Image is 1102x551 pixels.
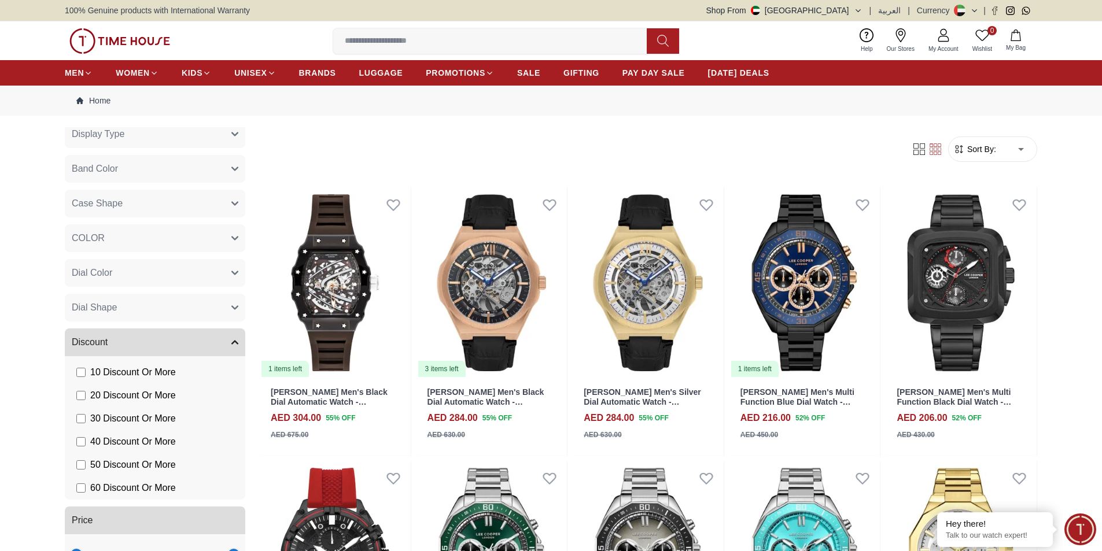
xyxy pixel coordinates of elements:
input: 10 Discount Or More [76,368,86,377]
span: [DATE] DEALS [708,67,769,79]
span: LUGGAGE [359,67,403,79]
a: KIDS [182,62,211,83]
button: Display Type [65,120,245,148]
a: [DATE] DEALS [708,62,769,83]
a: Our Stores [880,26,922,56]
span: Case Shape [72,197,123,210]
button: Sort By: [953,143,996,155]
nav: Breadcrumb [65,86,1037,116]
h4: AED 284.00 [584,411,634,425]
span: 52 % OFF [795,413,825,423]
h4: AED 304.00 [271,411,321,425]
button: Shop From[GEOGRAPHIC_DATA] [706,5,863,16]
a: [PERSON_NAME] Men's Black Dial Automatic Watch - LC07980.066 [271,387,388,416]
div: 3 items left [418,361,466,377]
div: AED 675.00 [271,430,308,440]
a: [PERSON_NAME] Men's Multi Function Blue Dial Watch - LC08021.090 [740,387,854,416]
button: العربية [878,5,901,16]
input: 30 Discount Or More [76,414,86,423]
span: 40 Discount Or More [90,435,176,449]
span: Display Type [72,127,124,141]
img: Lee Cooper Men's Multi Function Black Dial Watch - LC08013.650 [885,187,1037,378]
div: Chat Widget [1064,513,1096,545]
span: 52 % OFF [952,413,982,423]
a: [PERSON_NAME] Men's Silver Dial Automatic Watch - LC08050.131 [584,387,701,416]
span: 50 Discount Or More [90,458,176,472]
span: KIDS [182,67,202,79]
input: 20 Discount Or More [76,391,86,400]
a: Lee Cooper Men's Black Dial Automatic Watch - LC07980.0661 items left [259,187,411,378]
a: UNISEX [234,62,275,83]
a: Help [854,26,880,56]
h4: AED 216.00 [740,411,791,425]
span: Price [72,513,93,527]
a: Facebook [990,6,999,15]
img: Lee Cooper Men's Silver Dial Automatic Watch - LC08050.131 [572,187,724,378]
div: AED 630.00 [584,430,621,440]
span: 55 % OFF [326,413,355,423]
span: | [983,5,986,16]
span: | [908,5,910,16]
div: AED 450.00 [740,430,778,440]
button: Discount [65,328,245,356]
a: LUGGAGE [359,62,403,83]
span: 0 [987,26,997,35]
span: Sort By: [965,143,996,155]
span: My Bag [1001,43,1030,52]
span: Dial Shape [72,301,117,315]
div: Hey there! [946,518,1044,530]
span: 55 % OFF [639,413,668,423]
span: 20 Discount Or More [90,389,176,402]
h4: AED 284.00 [427,411,478,425]
span: MEN [65,67,84,79]
span: 60 Discount Or More [90,481,176,495]
a: [PERSON_NAME] Men's Black Dial Automatic Watch - LC08050.451 [427,387,544,416]
span: Band Color [72,162,118,176]
span: SALE [517,67,540,79]
button: Band Color [65,155,245,183]
div: Currency [917,5,954,16]
a: GIFTING [563,62,599,83]
span: GIFTING [563,67,599,79]
span: 30 Discount Or More [90,412,176,426]
button: COLOR [65,224,245,252]
a: BRANDS [299,62,336,83]
img: ... [69,28,170,54]
button: Price [65,506,245,534]
span: Dial Color [72,266,112,280]
span: | [869,5,872,16]
div: 1 items left [261,361,309,377]
h4: AED 206.00 [897,411,947,425]
span: 100% Genuine products with International Warranty [65,5,250,16]
span: PROMOTIONS [426,67,485,79]
img: Lee Cooper Men's Black Dial Automatic Watch - LC08050.451 [416,187,567,378]
span: 55 % OFF [482,413,512,423]
span: PAY DAY SALE [622,67,685,79]
div: AED 630.00 [427,430,465,440]
span: Wishlist [968,45,997,53]
a: MEN [65,62,93,83]
img: Lee Cooper Men's Black Dial Automatic Watch - LC07980.066 [259,187,411,378]
a: SALE [517,62,540,83]
a: Home [76,95,110,106]
span: My Account [924,45,963,53]
span: 10 Discount Or More [90,365,176,379]
button: Case Shape [65,190,245,217]
a: 0Wishlist [965,26,999,56]
a: [PERSON_NAME] Men's Multi Function Black Dial Watch - LC08013.650 [897,387,1011,416]
a: Lee Cooper Men's Multi Function Blue Dial Watch - LC08021.0901 items left [729,187,880,378]
span: Help [856,45,878,53]
span: WOMEN [116,67,150,79]
button: Dial Color [65,259,245,287]
a: Whatsapp [1022,6,1030,15]
img: United Arab Emirates [751,6,760,15]
button: My Bag [999,27,1033,54]
span: Discount [72,335,108,349]
input: 40 Discount Or More [76,437,86,446]
input: 50 Discount Or More [76,460,86,469]
span: UNISEX [234,67,267,79]
span: Our Stores [882,45,919,53]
